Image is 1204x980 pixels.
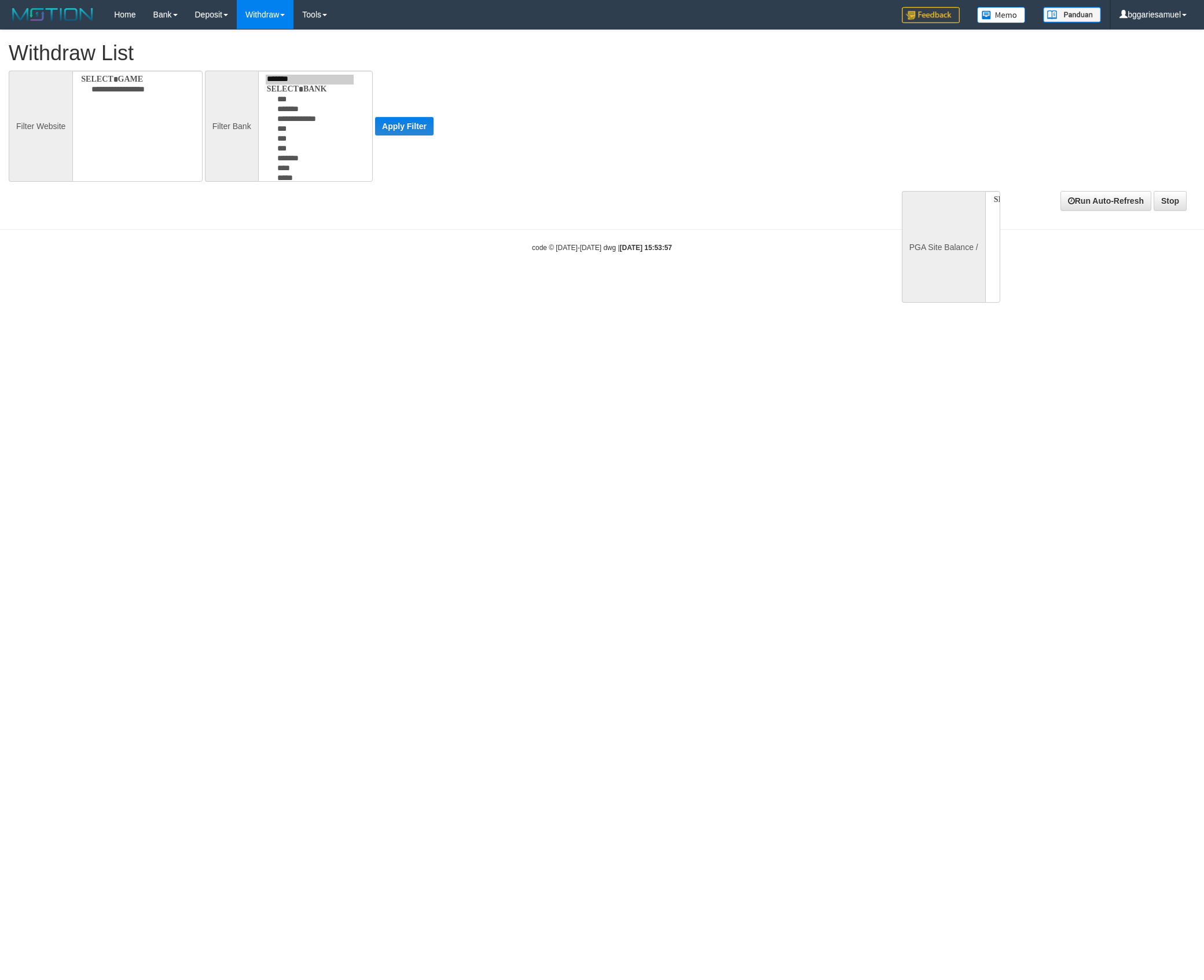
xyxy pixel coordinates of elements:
img: panduan.png [1043,7,1101,23]
a: Run Auto-Refresh [1060,191,1151,211]
strong: [DATE] 15:53:57 [620,244,672,252]
div: Filter Bank [205,71,258,182]
div: PGA Site Balance / [902,191,985,303]
img: Feedback.jpg [902,7,960,23]
small: code © [DATE]-[DATE] dwg | [532,244,672,252]
div: Filter Website [9,71,72,182]
h1: Withdraw List [9,42,791,65]
img: Button%20Memo.svg [977,7,1026,23]
a: Stop [1154,191,1187,211]
img: MOTION_logo.png [9,6,97,23]
button: Apply Filter [375,117,434,135]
